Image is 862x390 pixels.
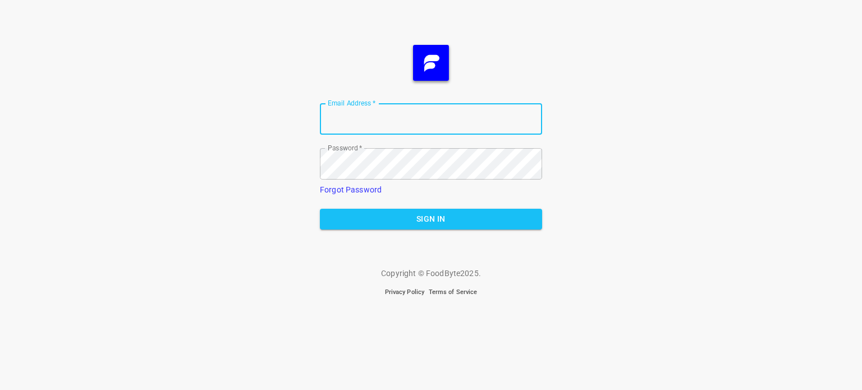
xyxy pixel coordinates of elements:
[413,45,449,81] img: FB_Logo_Reversed_RGB_Icon.895fbf61.png
[381,268,481,279] p: Copyright © FoodByte 2025 .
[320,185,382,194] a: Forgot Password
[429,288,477,296] a: Terms of Service
[329,212,533,226] span: Sign In
[385,288,424,296] a: Privacy Policy
[320,209,542,230] button: Sign In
